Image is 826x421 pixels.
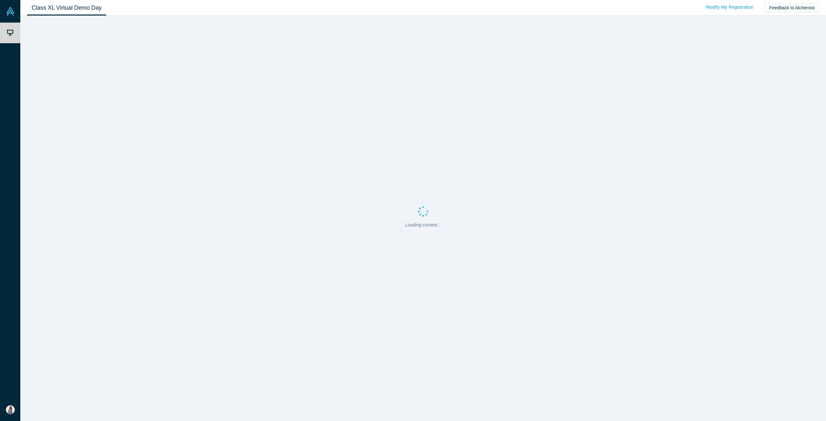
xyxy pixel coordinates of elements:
[6,405,15,414] img: Radhika Malik's Account
[27,0,106,15] a: Class XL Virtual Demo Day
[699,2,760,13] a: Modify My Registration
[765,3,819,12] button: Feedback to Alchemist
[405,222,441,228] p: Loading content...
[6,7,15,16] img: Alchemist Vault Logo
